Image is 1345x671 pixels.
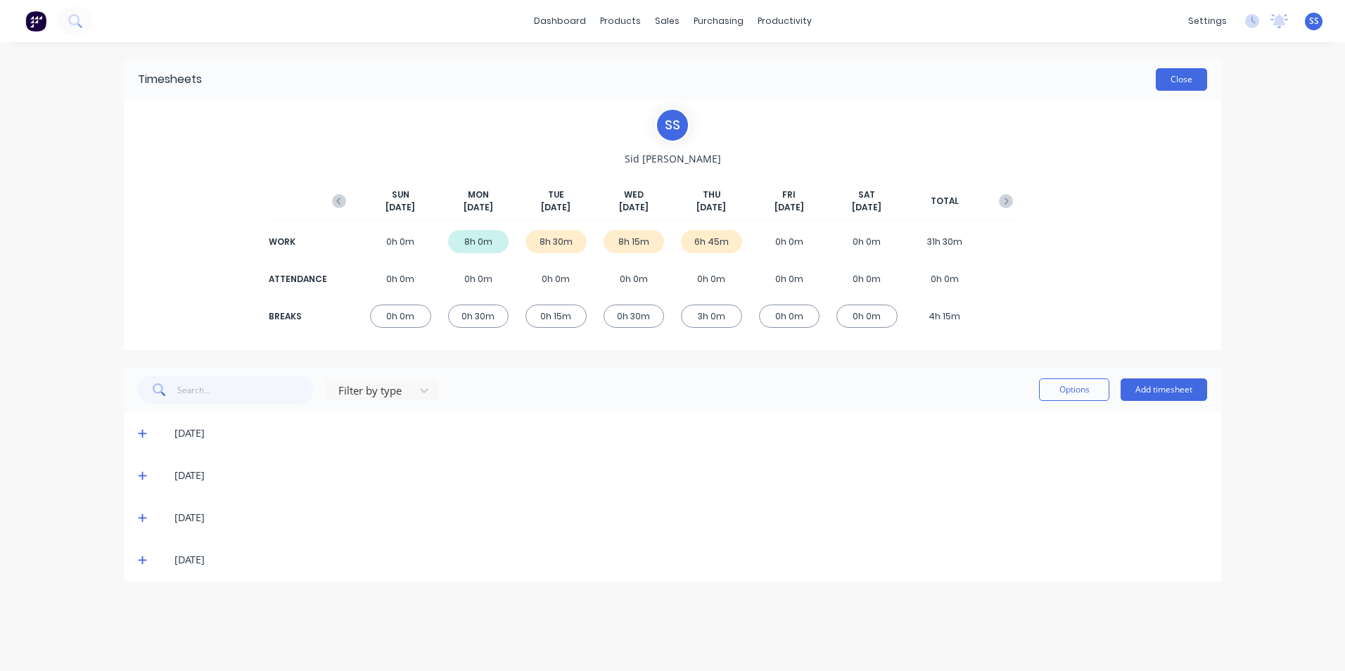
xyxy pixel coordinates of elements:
[448,267,509,290] div: 0h 0m
[448,305,509,328] div: 0h 30m
[25,11,46,32] img: Factory
[604,305,665,328] div: 0h 30m
[1156,68,1207,91] button: Close
[1039,378,1109,401] button: Options
[392,188,409,201] span: SUN
[1121,378,1207,401] button: Add timesheet
[525,230,587,253] div: 8h 30m
[548,188,564,201] span: TUE
[174,510,1207,525] div: [DATE]
[619,201,649,214] span: [DATE]
[759,230,820,253] div: 0h 0m
[269,273,325,286] div: ATTENDANCE
[782,188,796,201] span: FRI
[759,305,820,328] div: 0h 0m
[541,201,570,214] span: [DATE]
[269,236,325,248] div: WORK
[852,201,881,214] span: [DATE]
[836,230,898,253] div: 0h 0m
[468,188,489,201] span: MON
[525,267,587,290] div: 0h 0m
[1181,11,1234,32] div: settings
[655,108,690,143] div: S S
[174,468,1207,483] div: [DATE]
[625,151,721,166] span: Sid [PERSON_NAME]
[931,195,959,207] span: TOTAL
[775,201,804,214] span: [DATE]
[593,11,648,32] div: products
[138,71,202,88] div: Timesheets
[836,267,898,290] div: 0h 0m
[681,230,742,253] div: 6h 45m
[604,267,665,290] div: 0h 0m
[914,305,976,328] div: 4h 15m
[648,11,687,32] div: sales
[370,305,431,328] div: 0h 0m
[759,267,820,290] div: 0h 0m
[527,11,593,32] a: dashboard
[448,230,509,253] div: 8h 0m
[464,201,493,214] span: [DATE]
[914,230,976,253] div: 31h 30m
[687,11,751,32] div: purchasing
[174,426,1207,441] div: [DATE]
[269,310,325,323] div: BREAKS
[858,188,875,201] span: SAT
[681,305,742,328] div: 3h 0m
[177,376,314,404] input: Search...
[1309,15,1319,27] span: SS
[174,552,1207,568] div: [DATE]
[914,267,976,290] div: 0h 0m
[385,201,415,214] span: [DATE]
[703,188,720,201] span: THU
[525,305,587,328] div: 0h 15m
[624,188,644,201] span: WED
[604,230,665,253] div: 8h 15m
[751,11,819,32] div: productivity
[836,305,898,328] div: 0h 0m
[681,267,742,290] div: 0h 0m
[370,230,431,253] div: 0h 0m
[696,201,726,214] span: [DATE]
[370,267,431,290] div: 0h 0m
